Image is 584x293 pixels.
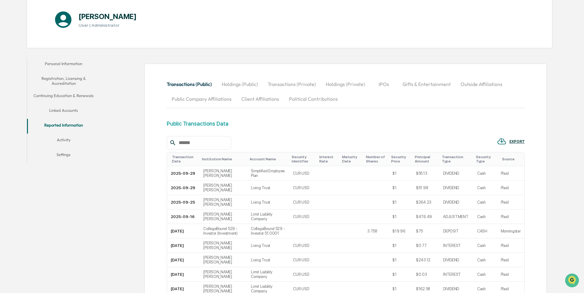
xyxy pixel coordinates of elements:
div: 🖐️ [6,78,11,83]
td: Limit Liability Company [247,209,289,224]
td: DIVIDEND [439,166,473,181]
td: $0.77 [412,238,439,253]
td: Morningstar [497,224,524,238]
td: [DATE] [167,253,200,267]
td: $476.49 [412,209,439,224]
div: We're available if you need us! [21,53,78,58]
td: $51.98 [412,181,439,195]
td: $55.13 [412,166,439,181]
div: Toggle SortBy [366,155,386,163]
td: CUR:USD [289,238,317,253]
td: CUR:USD [289,166,317,181]
td: $1 [389,253,412,267]
button: Client Affiliations [236,92,284,106]
div: EXPORT [509,139,525,144]
td: CUR:USD [289,267,317,282]
td: $243.12 [412,253,439,267]
td: 3.758 [364,224,389,238]
h1: [PERSON_NAME] [79,12,137,21]
td: [PERSON_NAME] [PERSON_NAME] [200,238,247,253]
td: Plaid [497,238,524,253]
div: secondary tabs example [27,57,100,163]
button: Reported Information [27,119,100,134]
td: Living Trust [247,195,289,209]
button: Holdings (Public) [217,77,263,92]
td: DIVIDEND [439,195,473,209]
td: INTEREST [439,267,473,282]
button: Continuing Education & Renewals [27,89,100,104]
td: $264.23 [412,195,439,209]
td: 2025-09-25 [167,195,200,209]
button: Registration, Licensing & Accreditation [27,72,100,90]
p: How can we help? [6,13,112,23]
div: Toggle SortBy [442,155,471,163]
a: 🔎Data Lookup [4,87,41,98]
td: CollegeBound 529 - Investor 51.0001 [247,224,289,238]
button: Start new chat [104,49,112,56]
td: CASH [473,224,497,238]
button: Activity [27,134,100,148]
div: 🗄️ [45,78,49,83]
td: Cash [473,267,497,282]
td: $1 [389,238,412,253]
td: Cash [473,209,497,224]
td: CUR:USD [289,209,317,224]
div: Toggle SortBy [319,155,337,163]
td: 2025-09-29 [167,166,200,181]
button: IPOs [370,77,398,92]
td: DIVIDEND [439,181,473,195]
td: [PERSON_NAME] [PERSON_NAME] [200,253,247,267]
td: Cash [473,253,497,267]
div: secondary tabs example [167,77,525,106]
td: [DATE] [167,267,200,282]
img: 1746055101610-c473b297-6a78-478c-a979-82029cc54cd1 [6,47,17,58]
td: Plaid [497,209,524,224]
td: [PERSON_NAME] [PERSON_NAME] [200,267,247,282]
a: 🖐️Preclearance [4,75,42,86]
button: Holdings (Private) [321,77,370,92]
td: Plaid [497,181,524,195]
td: CUR:USD [289,253,317,267]
div: Toggle SortBy [342,155,361,163]
button: Outside Affiliations [456,77,507,92]
div: Toggle SortBy [476,155,495,163]
span: Data Lookup [12,89,39,95]
td: $1 [389,166,412,181]
button: Public Company Affiliations [167,92,236,106]
button: Transactions (Private) [263,77,321,92]
td: Cash [473,195,497,209]
div: Toggle SortBy [415,155,437,163]
td: Cash [473,181,497,195]
td: [PERSON_NAME] [PERSON_NAME] [200,195,247,209]
td: INTEREST [439,238,473,253]
td: DEPOSIT [439,224,473,238]
span: Preclearance [12,77,40,84]
td: [DATE] [167,238,200,253]
span: Pylon [61,104,74,109]
td: Simplified Employee Plan [247,166,289,181]
td: 2025-09-29 [167,181,200,195]
div: Toggle SortBy [202,157,245,161]
td: Plaid [497,166,524,181]
div: Toggle SortBy [172,155,197,163]
div: 🔎 [6,90,11,95]
a: Powered byPylon [43,104,74,109]
td: $75 [412,224,439,238]
div: Toggle SortBy [502,157,522,161]
h3: User | Administrator [79,23,137,28]
td: Cash [473,166,497,181]
td: Cash [473,238,497,253]
button: Gifts & Entertainment [398,77,456,92]
button: Personal Information [27,57,100,72]
td: $1 [389,195,412,209]
td: CollegeBound 529 - Investor (Investment) [200,224,247,238]
td: 2025-09-16 [167,209,200,224]
td: Plaid [497,267,524,282]
td: Plaid [497,195,524,209]
td: $1 [389,181,412,195]
iframe: Open customer support [564,273,581,289]
div: Toggle SortBy [391,155,410,163]
td: Living Trust [247,253,289,267]
button: Political Contributions [284,92,343,106]
td: [PERSON_NAME] [PERSON_NAME] [200,166,247,181]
